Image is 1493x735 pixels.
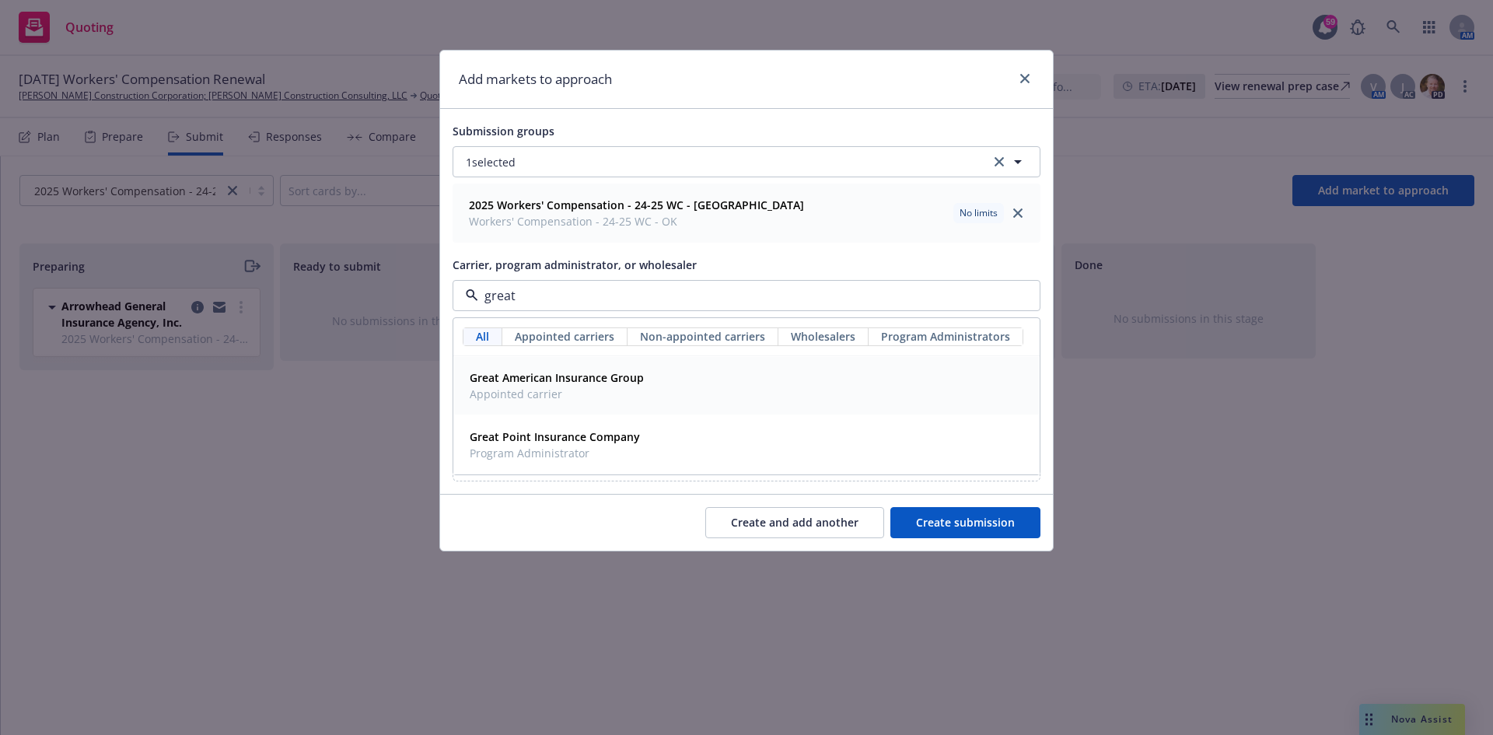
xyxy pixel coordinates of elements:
a: close [1009,204,1027,222]
span: Program Administrators [881,328,1010,345]
span: Workers' Compensation - 24-25 WC - OK [469,213,804,229]
span: Non-appointed carriers [640,328,765,345]
h1: Add markets to approach [459,69,612,89]
span: Carrier, program administrator, or wholesaler [453,257,697,272]
strong: 2025 Workers' Compensation - 24-25 WC - [GEOGRAPHIC_DATA] [469,198,804,212]
span: Wholesalers [791,328,855,345]
span: 1 selected [466,154,516,170]
span: Submission groups [453,124,554,138]
strong: Great Point Insurance Company [470,429,640,444]
a: View Top Trading Partners [890,314,1040,331]
input: Select a carrier, program administrator, or wholesaler [478,286,1009,305]
strong: Great American Insurance Group [470,370,644,385]
span: All [476,328,489,345]
span: No limits [960,206,998,220]
a: clear selection [990,152,1009,171]
span: Program Administrator [470,445,640,461]
button: Create submission [890,507,1040,538]
span: Appointed carrier [470,386,644,402]
button: Create and add another [705,507,884,538]
a: close [1016,69,1034,88]
span: Appointed carriers [515,328,614,345]
button: 1selectedclear selection [453,146,1040,177]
